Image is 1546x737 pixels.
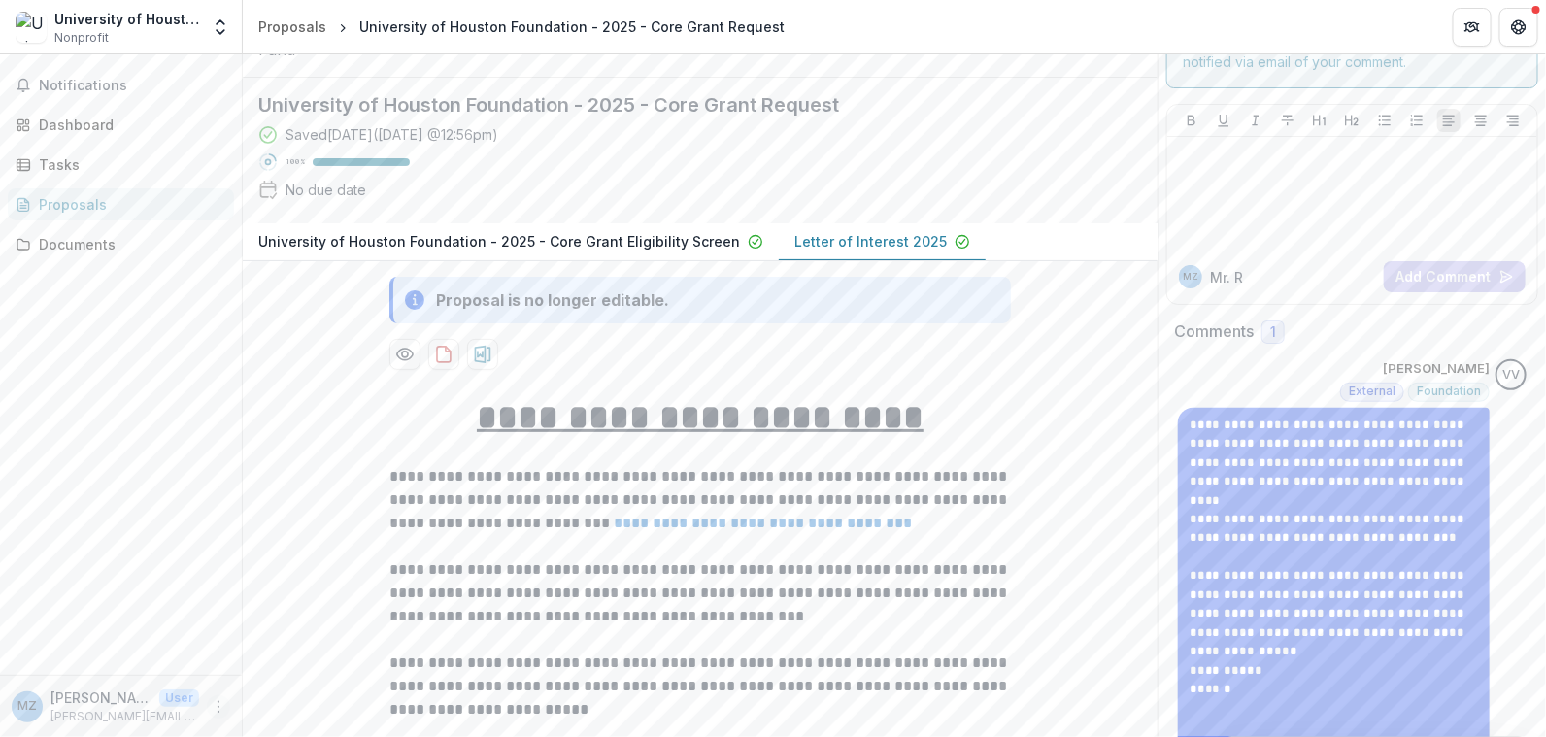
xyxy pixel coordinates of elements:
[1340,109,1363,132] button: Heading 2
[39,194,218,215] div: Proposals
[39,78,226,94] span: Notifications
[1405,109,1428,132] button: Ordered List
[54,9,199,29] div: University of Houston Foundation
[1270,324,1276,341] span: 1
[794,231,947,251] p: Letter of Interest 2025
[207,8,234,47] button: Open entity switcher
[8,188,234,220] a: Proposals
[1384,261,1526,292] button: Add Comment
[8,70,234,101] button: Notifications
[17,700,37,713] div: Mr. Richard Zalesak
[1244,109,1267,132] button: Italicize
[1417,385,1481,398] span: Foundation
[1183,272,1198,282] div: Mr. Richard Zalesak
[54,29,109,47] span: Nonprofit
[1212,109,1235,132] button: Underline
[39,154,218,175] div: Tasks
[286,155,305,169] p: 100 %
[258,17,326,37] div: Proposals
[8,228,234,260] a: Documents
[467,339,498,370] button: download-proposal
[1180,109,1203,132] button: Bold
[1469,109,1493,132] button: Align Center
[286,180,366,200] div: No due date
[251,13,792,41] nav: breadcrumb
[39,234,218,254] div: Documents
[1349,385,1395,398] span: External
[1373,109,1396,132] button: Bullet List
[1383,359,1490,379] p: [PERSON_NAME]
[1308,109,1331,132] button: Heading 1
[50,687,151,708] p: [PERSON_NAME]
[258,231,740,251] p: University of Houston Foundation - 2025 - Core Grant Eligibility Screen
[436,288,669,312] div: Proposal is no longer editable.
[428,339,459,370] button: download-proposal
[16,12,47,43] img: University of Houston Foundation
[258,93,1111,117] h2: University of Houston Foundation - 2025 - Core Grant Request
[389,339,420,370] button: Preview 07394fc8-5d07-4bdf-8817-28ae5053c9e6-1.pdf
[251,13,334,41] a: Proposals
[1210,267,1243,287] p: Mr. R
[8,109,234,141] a: Dashboard
[1502,369,1520,382] div: Vivian Victoria
[286,124,498,145] div: Saved [DATE] ( [DATE] @ 12:56pm )
[159,689,199,707] p: User
[8,149,234,181] a: Tasks
[50,708,199,725] p: [PERSON_NAME][EMAIL_ADDRESS][DOMAIN_NAME]
[359,17,785,37] div: University of Houston Foundation - 2025 - Core Grant Request
[1453,8,1492,47] button: Partners
[1437,109,1461,132] button: Align Left
[1499,8,1538,47] button: Get Help
[1276,109,1299,132] button: Strike
[39,115,218,135] div: Dashboard
[1174,322,1254,341] h2: Comments
[1501,109,1525,132] button: Align Right
[207,695,230,719] button: More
